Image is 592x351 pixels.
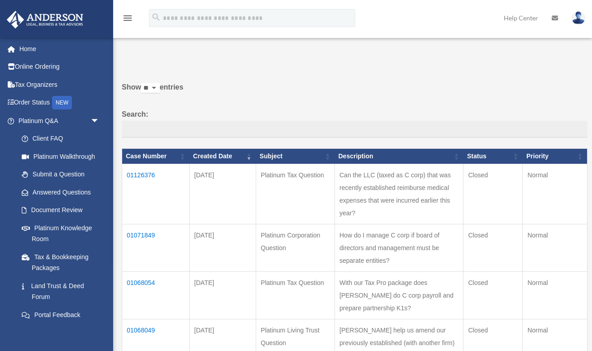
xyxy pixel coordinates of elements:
[13,166,109,184] a: Submit a Question
[190,164,256,224] td: [DATE]
[190,149,256,164] th: Created Date: activate to sort column ascending
[463,224,523,272] td: Closed
[523,164,587,224] td: Normal
[256,164,335,224] td: Platinum Tax Question
[335,164,463,224] td: Can the LLC (taxed as C corp) that was recently established reimburse medical expenses that were ...
[13,306,109,324] a: Portal Feedback
[13,277,109,306] a: Land Trust & Deed Forum
[91,112,109,130] span: arrow_drop_down
[13,248,109,277] a: Tax & Bookkeeping Packages
[335,224,463,272] td: How do I manage C corp if board of directors and management must be separate entities?
[6,94,113,112] a: Order StatusNEW
[13,130,109,148] a: Client FAQ
[256,224,335,272] td: Platinum Corporation Question
[256,149,335,164] th: Subject: activate to sort column ascending
[6,58,113,76] a: Online Ordering
[523,272,587,319] td: Normal
[6,40,113,58] a: Home
[523,224,587,272] td: Normal
[141,83,160,94] select: Showentries
[572,11,585,24] img: User Pic
[463,164,523,224] td: Closed
[122,16,133,24] a: menu
[122,149,190,164] th: Case Number: activate to sort column ascending
[4,11,86,28] img: Anderson Advisors Platinum Portal
[6,112,109,130] a: Platinum Q&Aarrow_drop_down
[122,272,190,319] td: 01068054
[463,272,523,319] td: Closed
[122,108,587,138] label: Search:
[335,272,463,319] td: With our Tax Pro package does [PERSON_NAME] do C corp payroll and prepare partnership K1s?
[122,121,587,138] input: Search:
[151,12,161,22] i: search
[256,272,335,319] td: Platinum Tax Question
[13,201,109,219] a: Document Review
[335,149,463,164] th: Description: activate to sort column ascending
[122,81,587,103] label: Show entries
[122,13,133,24] i: menu
[190,272,256,319] td: [DATE]
[13,147,109,166] a: Platinum Walkthrough
[523,149,587,164] th: Priority: activate to sort column ascending
[122,164,190,224] td: 01126376
[6,76,113,94] a: Tax Organizers
[13,219,109,248] a: Platinum Knowledge Room
[13,183,104,201] a: Answered Questions
[122,224,190,272] td: 01071849
[52,96,72,109] div: NEW
[190,224,256,272] td: [DATE]
[463,149,523,164] th: Status: activate to sort column ascending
